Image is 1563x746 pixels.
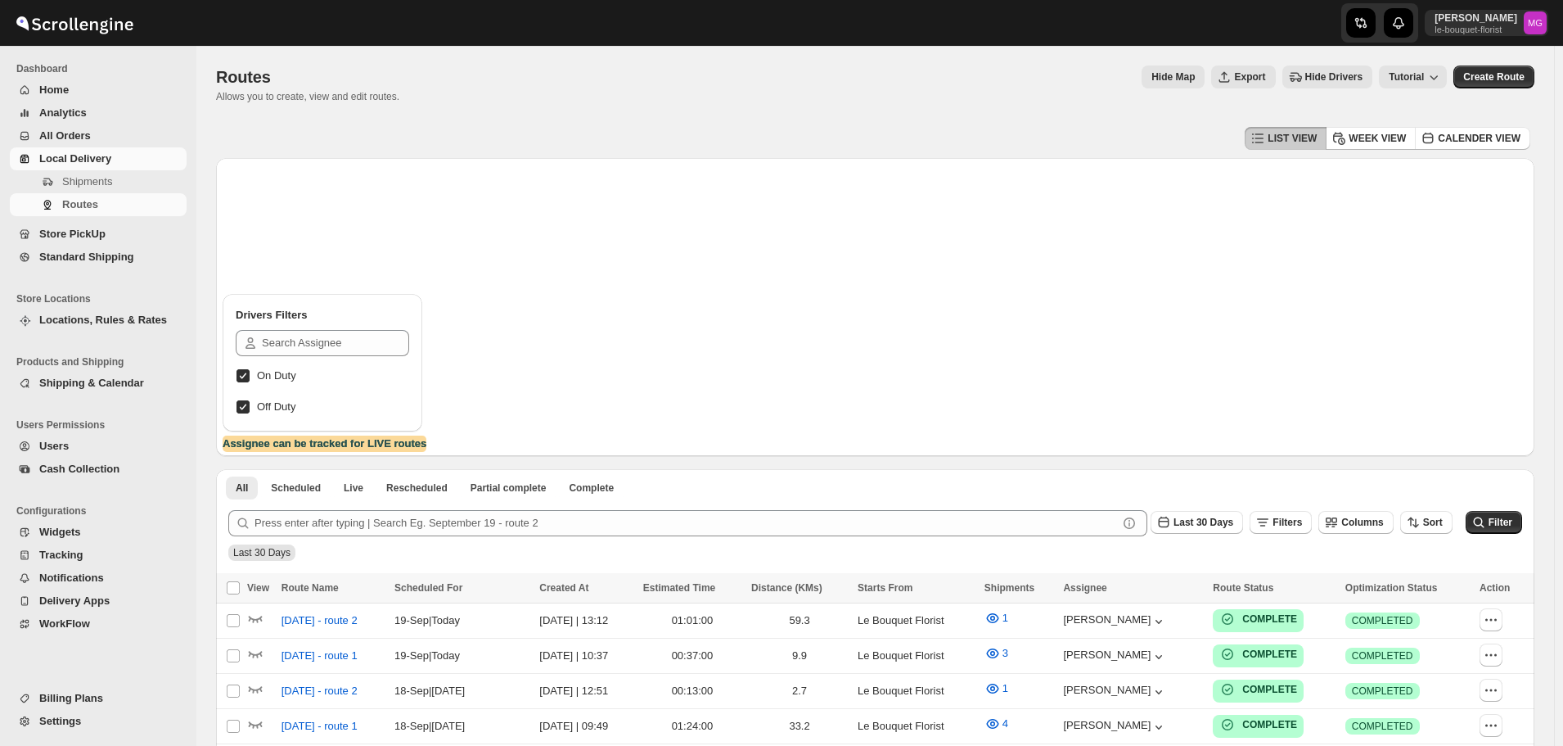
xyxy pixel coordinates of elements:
[16,504,188,518] span: Configurations
[1524,11,1547,34] span: Melody Gluth
[39,106,87,119] span: Analytics
[858,582,912,594] span: Starts From
[282,648,358,664] span: [DATE] - route 1
[975,711,1018,737] button: 4
[16,62,188,75] span: Dashboard
[1219,681,1297,698] button: COMPLETE
[1453,66,1534,88] button: Create Route
[216,90,399,103] p: Allows you to create, view and edit routes.
[1219,611,1297,627] button: COMPLETE
[394,720,465,732] span: 18-Sep | [DATE]
[751,718,848,735] div: 33.2
[471,482,547,495] span: Partial complete
[1063,684,1167,700] button: [PERSON_NAME]
[643,582,715,594] span: Estimated Time
[1063,649,1167,665] div: [PERSON_NAME]
[10,170,187,193] button: Shipments
[282,683,358,699] span: [DATE] - route 2
[394,649,460,662] span: 19-Sep | Today
[39,440,69,452] span: Users
[10,544,187,567] button: Tracking
[1400,511,1453,534] button: Sort
[1219,646,1297,662] button: COMPLETE
[1151,511,1243,534] button: Last 30 Days
[858,718,975,735] div: Le Bouquet Florist
[10,710,187,733] button: Settings
[539,683,633,699] div: [DATE] | 12:51
[394,582,462,594] span: Scheduled For
[1528,18,1543,28] text: MG
[1352,720,1413,733] span: COMPLETED
[1415,127,1530,150] button: CALENDER VIEW
[39,84,69,96] span: Home
[236,307,409,323] h2: Drivers Filters
[1213,582,1273,594] span: Route Status
[39,692,103,704] span: Billing Plans
[984,582,1034,594] span: Shipments
[1242,649,1297,660] b: COMPLETE
[39,595,110,607] span: Delivery Apps
[751,683,848,699] div: 2.7
[1349,132,1406,145] span: WEEK VIEW
[39,152,111,165] span: Local Delivery
[1211,66,1275,88] button: Export
[10,435,187,458] button: Users
[10,102,187,124] button: Analytics
[1063,719,1167,735] button: [PERSON_NAME]
[247,582,269,594] span: View
[13,2,136,43] img: ScrollEngine
[223,436,426,452] label: Assignee can be tracked for LIVE routes
[39,715,81,727] span: Settings
[751,613,848,629] div: 59.3
[1489,517,1512,528] span: Filter
[272,608,367,634] button: [DATE] - route 2
[1063,582,1106,594] span: Assignee
[1463,70,1525,84] span: Create Route
[1341,517,1383,528] span: Columns
[282,613,358,629] span: [DATE] - route 2
[1063,613,1167,630] button: [PERSON_NAME]
[39,314,167,326] span: Locations, Rules & Rates
[272,678,367,704] button: [DATE] - route 2
[1345,582,1438,594] span: Optimization Status
[975,676,1018,702] button: 1
[643,613,741,629] div: 01:01:00
[233,547,291,558] span: Last 30 Days
[344,482,363,495] span: Live
[1268,132,1317,145] span: LIST VIEW
[643,648,741,664] div: 00:37:00
[10,458,187,481] button: Cash Collection
[16,355,188,368] span: Products and Shipping
[1389,71,1424,83] span: Tutorial
[282,582,339,594] span: Route Name
[1272,517,1302,528] span: Filters
[39,463,119,475] span: Cash Collection
[1142,66,1205,88] button: Map action label
[282,718,358,735] span: [DATE] - route 1
[1282,66,1373,88] button: Hide Drivers
[272,713,367,739] button: [DATE] - route 1
[1438,132,1520,145] span: CALENDER VIEW
[643,683,741,699] div: 00:13:00
[39,526,80,538] span: Widgets
[1326,127,1416,150] button: WEEK VIEW
[975,640,1018,667] button: 3
[1480,582,1510,594] span: Action
[236,482,248,495] span: All
[1002,682,1008,694] span: 1
[1219,717,1297,733] button: COMPLETE
[16,418,188,432] span: Users Permissions
[10,79,187,102] button: Home
[539,718,633,735] div: [DATE] | 09:49
[394,685,465,697] span: 18-Sep | [DATE]
[1423,517,1443,528] span: Sort
[39,251,134,263] span: Standard Shipping
[394,614,460,626] span: 19-Sep | Today
[1242,613,1297,625] b: COMPLETE
[62,175,112,188] span: Shipments
[539,613,633,629] div: [DATE] | 13:12
[858,613,975,629] div: Le Bouquet Florist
